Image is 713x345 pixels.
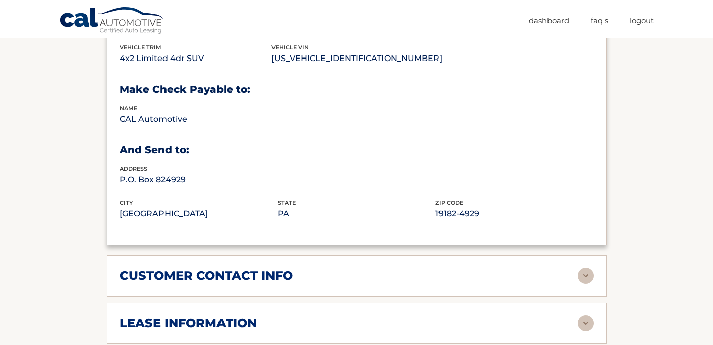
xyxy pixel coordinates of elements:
span: vehicle trim [120,44,161,51]
a: Dashboard [529,12,569,29]
h3: And Send to: [120,144,594,156]
a: FAQ's [591,12,608,29]
span: zip code [435,199,463,206]
span: address [120,165,147,172]
h3: Make Check Payable to: [120,83,594,96]
span: state [278,199,296,206]
p: 19182-4929 [435,207,593,221]
p: P.O. Box 824929 [120,172,278,187]
p: PA [278,207,435,221]
h2: lease information [120,316,257,331]
span: vehicle vin [271,44,309,51]
a: Logout [630,12,654,29]
p: 4x2 Limited 4dr SUV [120,51,271,66]
p: [GEOGRAPHIC_DATA] [120,207,278,221]
img: accordion-rest.svg [578,315,594,331]
span: city [120,199,133,206]
img: accordion-rest.svg [578,268,594,284]
p: [US_VEHICLE_IDENTIFICATION_NUMBER] [271,51,442,66]
h2: customer contact info [120,268,293,283]
span: name [120,105,137,112]
p: CAL Automotive [120,112,278,126]
a: Cal Automotive [59,7,165,36]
